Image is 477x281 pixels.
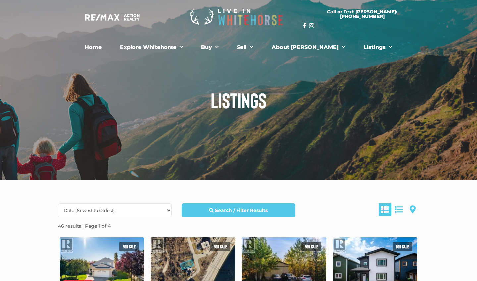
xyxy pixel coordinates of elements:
h1: Listings [53,89,424,111]
a: Call or Text [PERSON_NAME]: [PHONE_NUMBER] [303,5,421,23]
span: For sale [210,242,230,251]
strong: Search / Filter Results [215,207,268,213]
span: For sale [301,242,321,251]
a: About [PERSON_NAME] [267,41,350,54]
a: Listings [358,41,397,54]
span: Call or Text [PERSON_NAME]: [PHONE_NUMBER] [311,9,413,19]
a: Sell [232,41,258,54]
span: For sale [393,242,412,251]
a: Search / Filter Results [182,203,295,217]
nav: Menu [56,41,421,54]
a: Buy [196,41,224,54]
a: Explore Whitehorse [115,41,188,54]
strong: 46 results | Page 1 of 4 [58,223,111,229]
span: For sale [119,242,139,251]
a: Home [80,41,107,54]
